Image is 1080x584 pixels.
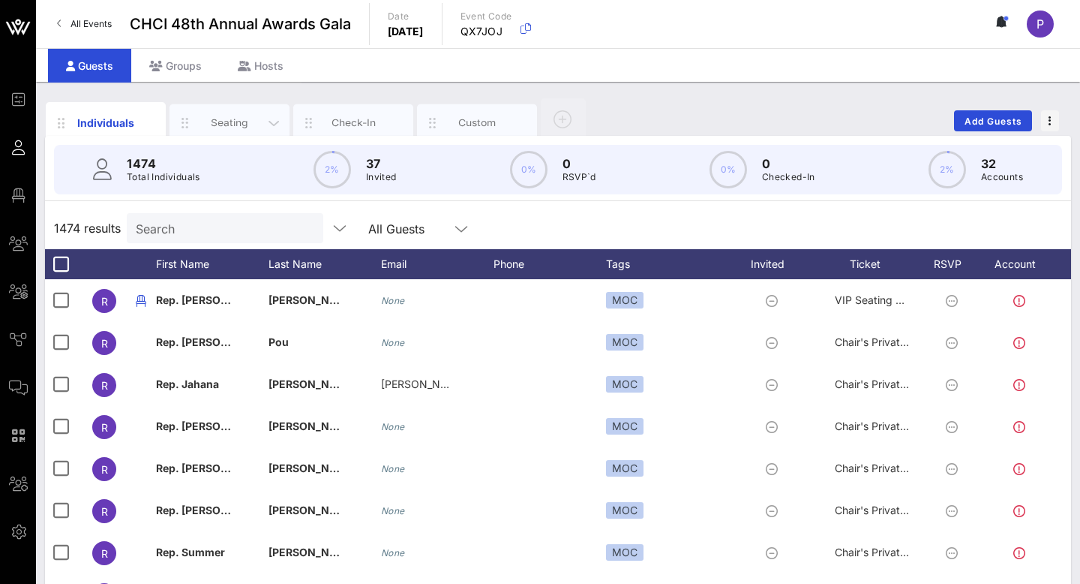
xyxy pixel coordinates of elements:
div: Tags [606,249,733,279]
div: P [1027,11,1054,38]
div: Seating [196,116,263,130]
div: MOC [606,418,643,435]
span: Chair's Private Reception [835,546,958,558]
p: QX7JOJ [460,24,512,39]
span: P [1036,17,1044,32]
div: MOC [606,292,643,309]
div: MOC [606,334,643,351]
button: Add Guests [954,110,1032,131]
i: None [381,295,405,306]
i: None [381,463,405,474]
div: Phone [493,249,606,279]
span: R [101,463,108,476]
p: Checked-In [762,170,815,185]
div: Groups [131,49,220,83]
i: None [381,505,405,516]
span: R [101,547,108,560]
span: R [101,421,108,434]
div: Custom [444,116,511,130]
span: Add Guests [964,116,1023,127]
p: RSVP`d [562,170,596,185]
div: Hosts [220,49,301,83]
span: Chair's Private Reception [835,504,958,516]
div: MOC [606,376,643,393]
p: 1474 [127,155,200,173]
span: [PERSON_NAME][EMAIL_ADDRESS][DOMAIN_NAME] [381,378,648,390]
div: Guests [48,49,131,83]
p: 37 [366,155,397,173]
span: Rep. [PERSON_NAME] [156,462,270,474]
span: Chair's Private Reception [835,378,958,390]
div: All Guests [368,222,424,236]
div: MOC [606,460,643,477]
span: Chair's Private Reception [835,336,958,348]
p: 0 [762,155,815,173]
p: Accounts [981,170,1023,185]
span: All Events [70,18,112,29]
p: Invited [366,170,397,185]
i: None [381,337,405,348]
div: MOC [606,502,643,519]
div: MOC [606,544,643,561]
span: R [101,505,108,518]
div: All Guests [359,213,479,243]
p: Event Code [460,9,512,24]
span: Rep. [PERSON_NAME] [156,294,270,306]
p: [DATE] [388,24,424,39]
p: Date [388,9,424,24]
div: Invited [733,249,816,279]
span: Chair's Private Reception [835,420,958,432]
span: 1474 results [54,219,121,237]
span: Rep. Summer [156,546,225,558]
span: [PERSON_NAME] [268,294,357,306]
p: 0 [562,155,596,173]
span: [PERSON_NAME] [PERSON_NAME] [268,462,448,474]
span: CHCI 48th Annual Awards Gala [130,13,351,35]
p: 32 [981,155,1023,173]
div: Last Name [268,249,381,279]
div: Account [981,249,1063,279]
div: Ticket [816,249,928,279]
span: Rep. [PERSON_NAME] [156,504,270,516]
span: R [101,295,108,308]
span: Rep. [PERSON_NAME] [156,420,270,432]
p: Total Individuals [127,170,200,185]
div: Email [381,249,493,279]
span: [PERSON_NAME] [268,378,357,390]
span: R [101,337,108,350]
span: Chair's Private Reception [835,462,958,474]
span: [PERSON_NAME] [268,420,357,432]
div: Individuals [73,115,139,131]
span: R [101,379,108,392]
span: Rep. Jahana [156,378,219,390]
div: RSVP [928,249,981,279]
span: VIP Seating & Chair's Private Reception [835,294,1029,306]
i: None [381,547,405,558]
i: None [381,421,405,432]
span: Rep. [PERSON_NAME] [156,336,270,348]
a: All Events [48,12,121,36]
span: [PERSON_NAME] [268,504,357,516]
span: Pou [268,336,289,348]
span: [PERSON_NAME] [268,546,357,558]
div: Check-In [320,116,387,130]
div: First Name [156,249,268,279]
